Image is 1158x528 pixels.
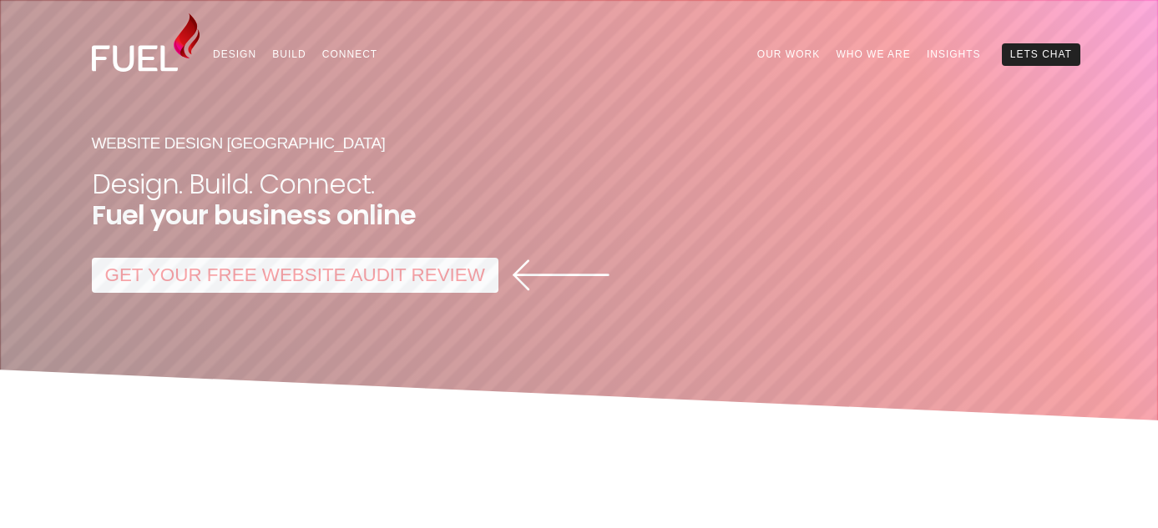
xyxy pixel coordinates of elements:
[749,43,828,65] a: Our Work
[1002,43,1080,65] a: Lets Chat
[314,43,386,65] a: Connect
[918,43,989,65] a: Insights
[265,43,315,65] a: Build
[828,43,919,65] a: Who We Are
[92,13,200,72] img: Fuel Design Ltd - Website design and development company in North Shore, Auckland
[205,43,265,65] a: Design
